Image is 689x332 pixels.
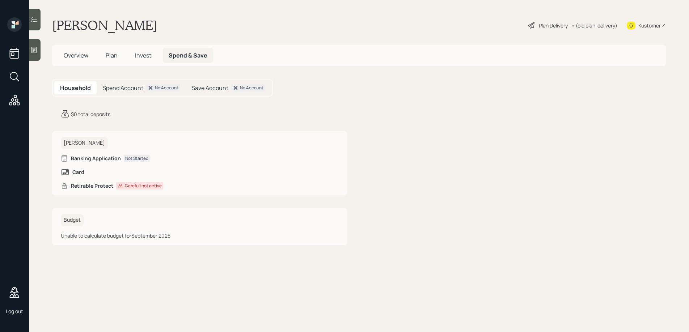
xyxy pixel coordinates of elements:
[60,85,91,91] h5: Household
[169,51,207,59] span: Spend & Save
[539,22,568,29] div: Plan Delivery
[155,85,178,91] div: No Account
[71,183,113,189] h6: Retirable Protect
[106,51,118,59] span: Plan
[125,183,162,189] div: Carefull not active
[638,22,661,29] div: Kustomer
[571,22,617,29] div: • (old plan-delivery)
[191,85,228,91] h5: Save Account
[61,214,84,226] h6: Budget
[61,137,108,149] h6: [PERSON_NAME]
[240,85,263,91] div: No Account
[6,308,23,315] div: Log out
[125,155,148,162] div: Not Started
[71,110,110,118] div: $0 total deposits
[102,85,143,91] h5: Spend Account
[71,156,121,162] h6: Banking Application
[61,232,339,239] div: Unable to calculate budget for September 2025
[135,51,151,59] span: Invest
[52,17,157,33] h1: [PERSON_NAME]
[72,169,84,175] h6: Card
[64,51,88,59] span: Overview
